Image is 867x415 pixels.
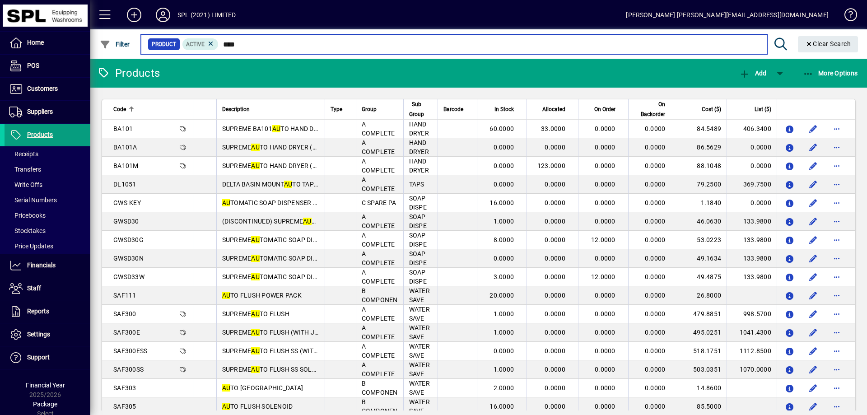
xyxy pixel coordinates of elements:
span: Customers [27,85,58,92]
a: Write Offs [5,177,90,192]
button: More options [830,344,844,358]
span: SAF300E [113,329,140,336]
span: TAPS [409,181,424,188]
span: Group [362,104,377,114]
span: SAF300 [113,310,136,317]
em: AU [251,255,260,262]
span: SUPREME TO HAND DRYER (EX MIDDY) [222,162,344,169]
span: TO FLUSH POWER PACK [222,292,302,299]
span: 0.0000 [545,310,565,317]
span: 0.0000 [595,144,615,151]
div: On Order [584,104,624,114]
span: B COMPONEN [362,380,398,396]
button: Edit [806,177,820,191]
span: 0.0000 [595,199,615,206]
button: Edit [806,344,820,358]
a: Customers [5,78,90,100]
span: 1.0000 [494,366,514,373]
div: Group [362,104,398,114]
span: More Options [803,70,858,77]
button: Add [120,7,149,23]
span: Suppliers [27,108,53,115]
button: More options [830,399,844,414]
span: SUPREME TO HAND DRYER (EX) [222,144,323,151]
a: Transfers [5,162,90,177]
span: Filter [100,41,130,48]
span: GWSD30 [113,218,139,225]
span: GWSD33W [113,273,144,280]
em: AU [251,347,260,354]
span: Type [331,104,342,114]
span: Serial Numbers [9,196,57,204]
td: 14.8600 [678,379,727,397]
button: More options [830,196,844,210]
a: Staff [5,277,90,300]
span: BA101M [113,162,139,169]
div: Description [222,104,319,114]
span: 0.0000 [645,329,666,336]
em: AU [251,310,260,317]
td: 88.1048 [678,157,727,175]
span: A COMPLETE [362,176,395,192]
a: Suppliers [5,101,90,123]
span: SUPREME BA101 TO HAND DRYER [222,125,330,132]
span: 2.0000 [494,384,514,392]
span: 0.0000 [645,255,666,262]
span: 0.0000 [494,347,514,354]
a: Knowledge Base [838,2,856,31]
span: 0.0000 [645,292,666,299]
a: Settings [5,323,90,346]
span: SUPREME TO FLUSH [222,310,289,317]
span: 0.0000 [645,384,666,392]
span: A COMPLETE [362,324,395,340]
span: Cost ($) [702,104,721,114]
span: Transfers [9,166,41,173]
span: 0.0000 [494,162,514,169]
button: Edit [806,288,820,303]
span: 1.0000 [494,218,514,225]
span: GWSD30N [113,255,144,262]
td: 0.0000 [727,194,777,212]
span: Write Offs [9,181,42,188]
span: 0.0000 [545,181,565,188]
button: More options [830,325,844,340]
div: On Backorder [634,99,674,119]
span: 0.0000 [545,366,565,373]
span: On Order [594,104,615,114]
span: Receipts [9,150,38,158]
span: 33.0000 [541,125,565,132]
button: Edit [806,381,820,395]
span: WATER SAVE [409,361,430,378]
span: 1.0000 [494,310,514,317]
button: Edit [806,251,820,266]
span: Settings [27,331,50,338]
span: TO [GEOGRAPHIC_DATA] [222,384,303,392]
td: 495.0251 [678,323,727,342]
span: (DISCONTINUED) SUPREME TOMATIC SOAP DISPENSER - SILVER [222,218,419,225]
span: On Backorder [634,99,666,119]
span: Price Updates [9,242,53,250]
td: 369.7500 [727,175,777,194]
span: 0.0000 [545,273,565,280]
td: 406.3400 [727,120,777,138]
span: WATER SAVE [409,287,430,303]
button: Edit [806,362,820,377]
span: Active [186,41,205,47]
td: 503.0351 [678,360,727,379]
span: HAND DRYER [409,139,429,155]
span: 0.0000 [645,125,666,132]
div: In Stock [483,104,522,114]
button: Edit [806,196,820,210]
td: 133.9800 [727,249,777,268]
span: Package [33,401,57,408]
span: 0.0000 [595,384,615,392]
button: Edit [806,399,820,414]
span: SUPREME TO FLUSH (WITH JUNCTION BOX) [222,329,359,336]
button: More options [830,288,844,303]
em: AU [222,403,231,410]
span: A COMPLETE [362,139,395,155]
span: GWSD30G [113,236,144,243]
td: 133.9800 [727,231,777,249]
span: Reports [27,308,49,315]
em: AU [272,125,281,132]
